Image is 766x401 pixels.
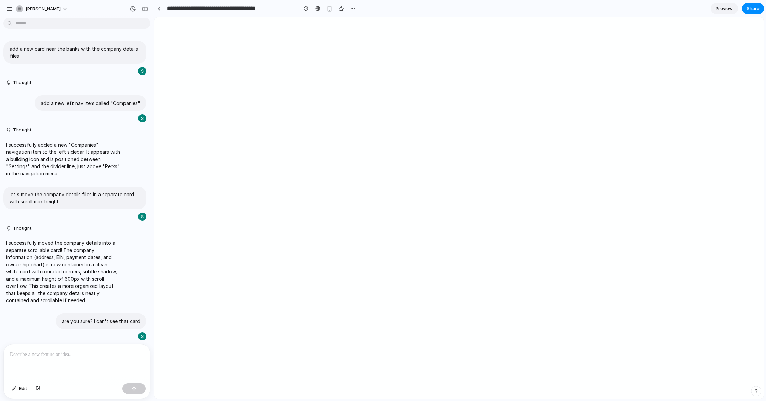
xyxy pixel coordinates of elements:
span: Edit [19,385,27,392]
p: add a new card near the banks with the company details files [10,45,140,59]
button: Edit [8,383,31,394]
span: Preview [716,5,733,12]
button: [PERSON_NAME] [13,3,71,14]
a: Preview [711,3,738,14]
p: are you sure? I can't see that card [62,318,140,325]
p: I successfully added a new "Companies" navigation item to the left sidebar. It appears with a bui... [6,141,120,177]
p: I successfully moved the company details into a separate scrollable card! The company information... [6,239,120,304]
button: Share [742,3,764,14]
span: Share [747,5,760,12]
span: [PERSON_NAME] [26,5,61,12]
p: let's move the company details files in a separate card with scroll max height [10,191,140,205]
p: add a new left nav item called "Companies" [41,99,140,107]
